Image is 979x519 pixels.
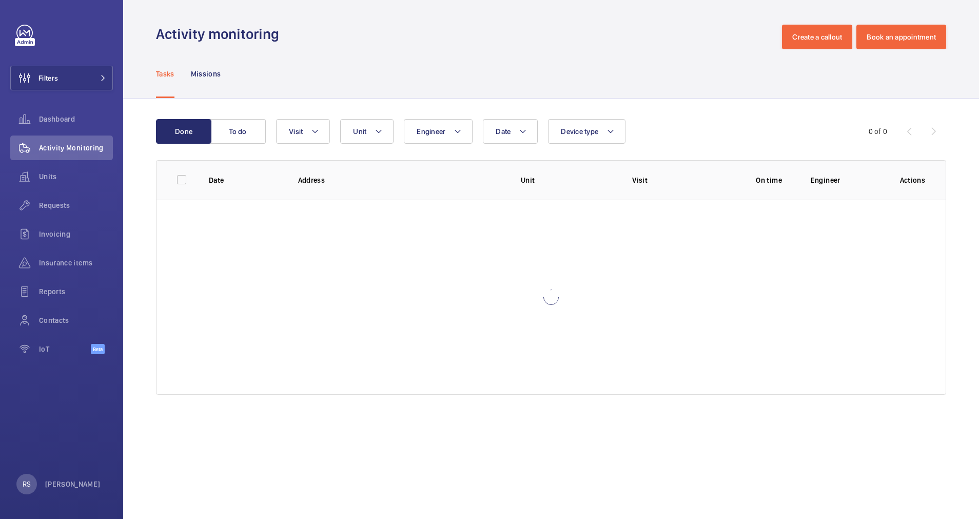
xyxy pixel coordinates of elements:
button: Engineer [404,119,473,144]
p: Tasks [156,69,174,79]
p: Engineer [811,175,884,185]
p: Actions [900,175,925,185]
span: IoT [39,344,91,354]
span: Insurance items [39,258,113,268]
span: Requests [39,200,113,210]
span: Filters [38,73,58,83]
p: [PERSON_NAME] [45,479,101,489]
button: Create a callout [782,25,852,49]
button: Book an appointment [856,25,946,49]
span: Contacts [39,315,113,325]
p: On time [743,175,794,185]
span: Device type [561,127,598,136]
button: To do [210,119,266,144]
p: Visit [632,175,727,185]
span: Engineer [417,127,445,136]
p: Date [209,175,282,185]
h1: Activity monitoring [156,25,285,44]
span: Invoicing [39,229,113,239]
span: Activity Monitoring [39,143,113,153]
p: Address [298,175,504,185]
button: Device type [548,119,625,144]
p: RS [23,479,31,489]
span: Visit [289,127,303,136]
button: Done [156,119,211,144]
span: Unit [353,127,366,136]
span: Beta [91,344,105,354]
span: Units [39,171,113,182]
span: Reports [39,286,113,297]
button: Visit [276,119,330,144]
p: Missions [191,69,221,79]
div: 0 of 0 [869,126,887,137]
button: Date [483,119,538,144]
span: Date [496,127,511,136]
span: Dashboard [39,114,113,124]
p: Unit [521,175,616,185]
button: Unit [340,119,394,144]
button: Filters [10,66,113,90]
